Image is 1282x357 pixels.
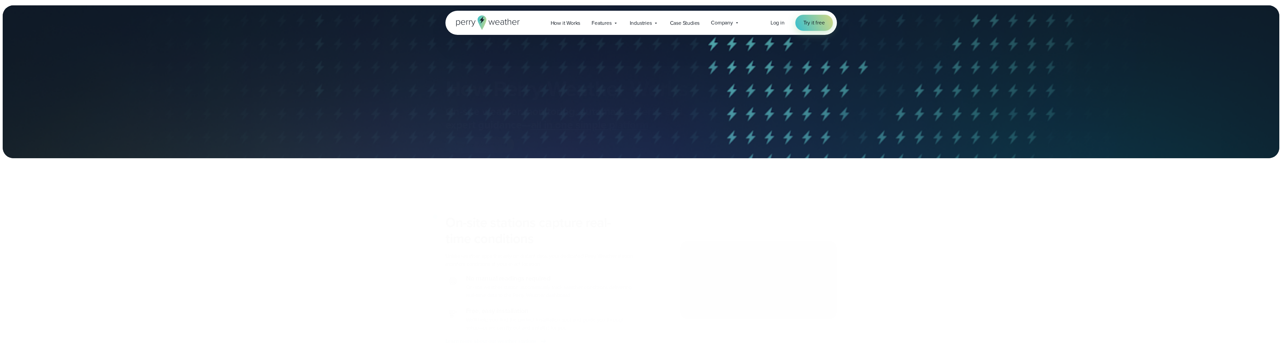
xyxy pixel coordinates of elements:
[711,19,733,27] span: Company
[771,19,785,26] span: Log in
[551,19,581,27] span: How it Works
[545,16,586,30] a: How it Works
[630,19,652,27] span: Industries
[795,15,833,31] a: Try it free
[803,19,825,27] span: Try it free
[664,16,706,30] a: Case Studies
[670,19,700,27] span: Case Studies
[771,19,785,27] a: Log in
[592,19,611,27] span: Features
